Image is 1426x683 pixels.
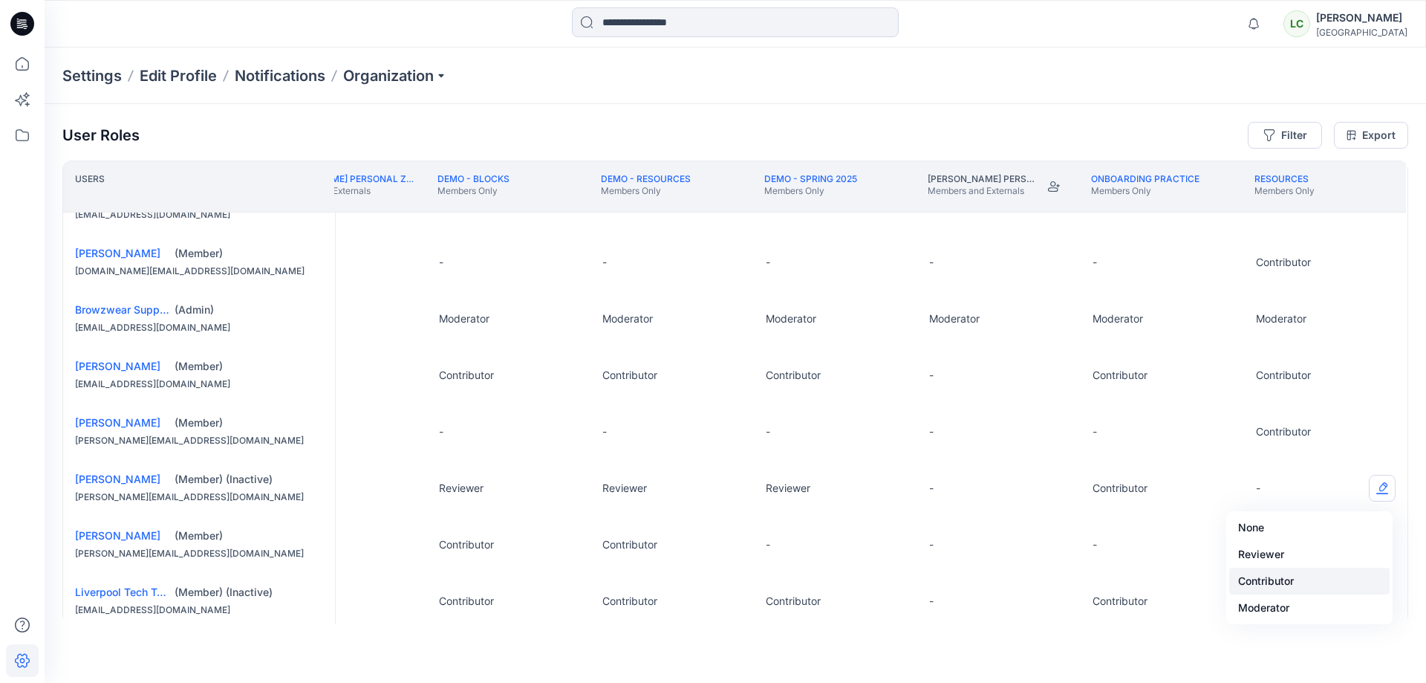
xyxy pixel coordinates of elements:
button: Filter [1248,122,1322,149]
div: [PERSON_NAME] [1316,9,1407,27]
p: - [439,424,443,439]
p: Members Only [1254,185,1315,197]
button: None [1229,514,1390,541]
p: Members and Externals [928,185,1035,197]
p: Contributor [766,594,821,609]
p: - [766,424,770,439]
div: [GEOGRAPHIC_DATA] [1316,27,1407,38]
p: [PERSON_NAME] Personal Zone [928,173,1035,185]
a: Liverpool Tech Tdlaptop [75,586,195,598]
p: - [766,255,770,270]
p: Reviewer [766,481,810,496]
p: Reviewer [602,481,647,496]
p: Moderator [602,311,653,326]
a: Browzwear Support [75,303,173,316]
p: Moderator [929,311,980,326]
p: User Roles [62,126,140,144]
div: (Member) [175,415,323,430]
a: Export [1334,122,1408,149]
p: Contributor [766,368,821,383]
p: Contributor [602,368,657,383]
p: Contributor [1093,481,1147,496]
p: Moderator [1256,311,1306,326]
a: Resources [1254,173,1309,184]
p: Members Only [764,185,857,197]
button: Moderator [1229,595,1390,621]
a: Demo - Resources [601,173,691,184]
p: Members Only [437,185,509,197]
p: - [929,594,934,609]
p: Moderator [439,311,489,326]
p: - [929,481,934,496]
p: Contributor [1093,594,1147,609]
button: Join [1041,173,1067,200]
p: - [766,537,770,552]
a: Onboarding Practice [1091,173,1199,184]
p: Users [75,173,105,200]
div: [EMAIL_ADDRESS][DOMAIN_NAME] [75,207,323,222]
p: - [929,368,934,383]
div: (Member) [175,528,323,543]
a: [PERSON_NAME] Personal Zone [274,173,425,184]
div: (Member) (Inactive) [175,472,323,487]
a: Notifications [235,65,325,86]
div: (Member) (Inactive) [175,585,323,600]
div: [EMAIL_ADDRESS][DOMAIN_NAME] [75,603,323,618]
a: Demo - Spring 2025 [764,173,857,184]
p: Moderator [766,311,816,326]
div: [EMAIL_ADDRESS][DOMAIN_NAME] [75,377,323,392]
p: - [602,255,607,270]
p: - [929,537,934,552]
a: [PERSON_NAME] [75,529,160,542]
p: - [929,255,934,270]
p: Contributor [439,368,494,383]
div: [EMAIL_ADDRESS][DOMAIN_NAME] [75,320,323,335]
p: - [602,424,607,439]
p: Members Only [601,185,691,197]
p: Contributor [1256,424,1311,439]
p: - [439,255,443,270]
p: - [1093,255,1097,270]
button: Contributor [1229,568,1390,595]
button: Reviewer [1229,541,1390,568]
p: Contributor [602,537,657,552]
p: - [1256,481,1260,496]
div: (Admin) [175,302,323,317]
a: [PERSON_NAME] [75,416,160,429]
a: Edit Profile [140,65,217,86]
p: - [1093,424,1097,439]
p: Contributor [439,537,494,552]
div: [PERSON_NAME][EMAIL_ADDRESS][DOMAIN_NAME] [75,433,323,448]
div: [PERSON_NAME][EMAIL_ADDRESS][DOMAIN_NAME] [75,490,323,505]
div: LC [1283,10,1310,37]
a: Demo - Blocks [437,173,509,184]
p: Contributor [602,594,657,609]
p: Contributor [439,594,494,609]
a: [PERSON_NAME] [75,247,160,259]
p: Contributor [1256,255,1311,270]
a: [PERSON_NAME] [75,360,160,372]
a: [PERSON_NAME] [75,473,160,485]
p: Moderator [1093,311,1143,326]
p: Settings [62,65,122,86]
p: Members Only [1091,185,1199,197]
button: Edit Role [1369,475,1396,502]
p: Reviewer [439,481,484,496]
div: (Member) [175,246,323,261]
p: Contributor [1093,368,1147,383]
div: [DOMAIN_NAME][EMAIL_ADDRESS][DOMAIN_NAME] [75,264,323,279]
p: Members and Externals [274,185,414,197]
p: Contributor [1256,368,1311,383]
p: - [1093,537,1097,552]
div: (Member) [175,359,323,374]
p: - [929,424,934,439]
div: [PERSON_NAME][EMAIL_ADDRESS][DOMAIN_NAME] [75,546,323,561]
